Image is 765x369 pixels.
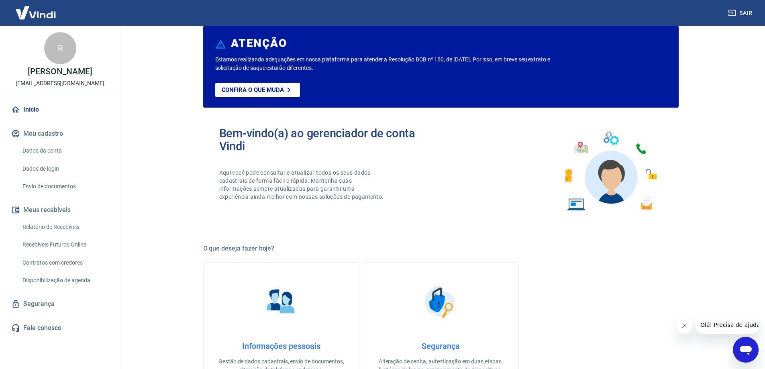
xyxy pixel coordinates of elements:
[16,79,104,88] p: [EMAIL_ADDRESS][DOMAIN_NAME]
[376,341,506,351] h4: Segurança
[19,272,110,289] a: Disponibilização de agenda
[676,318,692,334] iframe: Fechar mensagem
[10,319,110,337] a: Fale conosco
[215,83,300,97] a: Confira o que muda
[10,201,110,219] button: Meus recebíveis
[696,316,759,334] iframe: Mensagem da empresa
[219,169,386,201] p: Aqui você pode consultar e atualizar todos os seus dados cadastrais de forma fácil e rápida. Mant...
[420,282,461,322] img: Segurança
[203,245,679,253] h5: O que deseja fazer hoje?
[19,255,110,271] a: Contratos com credores
[733,337,759,363] iframe: Botão para abrir a janela de mensagens
[222,86,284,94] p: Confira o que muda
[219,127,441,153] h2: Bem-vindo(a) ao gerenciador de conta Vindi
[726,6,755,20] button: Sair
[557,127,663,216] img: Imagem de um avatar masculino com diversos icones exemplificando as funcionalidades do gerenciado...
[19,143,110,159] a: Dados da conta
[10,295,110,313] a: Segurança
[231,39,287,47] h6: ATENÇÃO
[216,341,346,351] h4: Informações pessoais
[10,101,110,118] a: Início
[44,32,76,64] div: R
[10,0,62,25] img: Vindi
[19,219,110,235] a: Relatório de Recebíveis
[19,161,110,177] a: Dados de login
[261,282,301,322] img: Informações pessoais
[28,67,92,76] p: [PERSON_NAME]
[10,125,110,143] button: Meu cadastro
[215,55,576,72] p: Estamos realizando adequações em nossa plataforma para atender a Resolução BCB nº 150, de [DATE]....
[19,178,110,195] a: Envio de documentos
[19,236,110,253] a: Recebíveis Futuros Online
[5,6,67,12] span: Olá! Precisa de ajuda?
